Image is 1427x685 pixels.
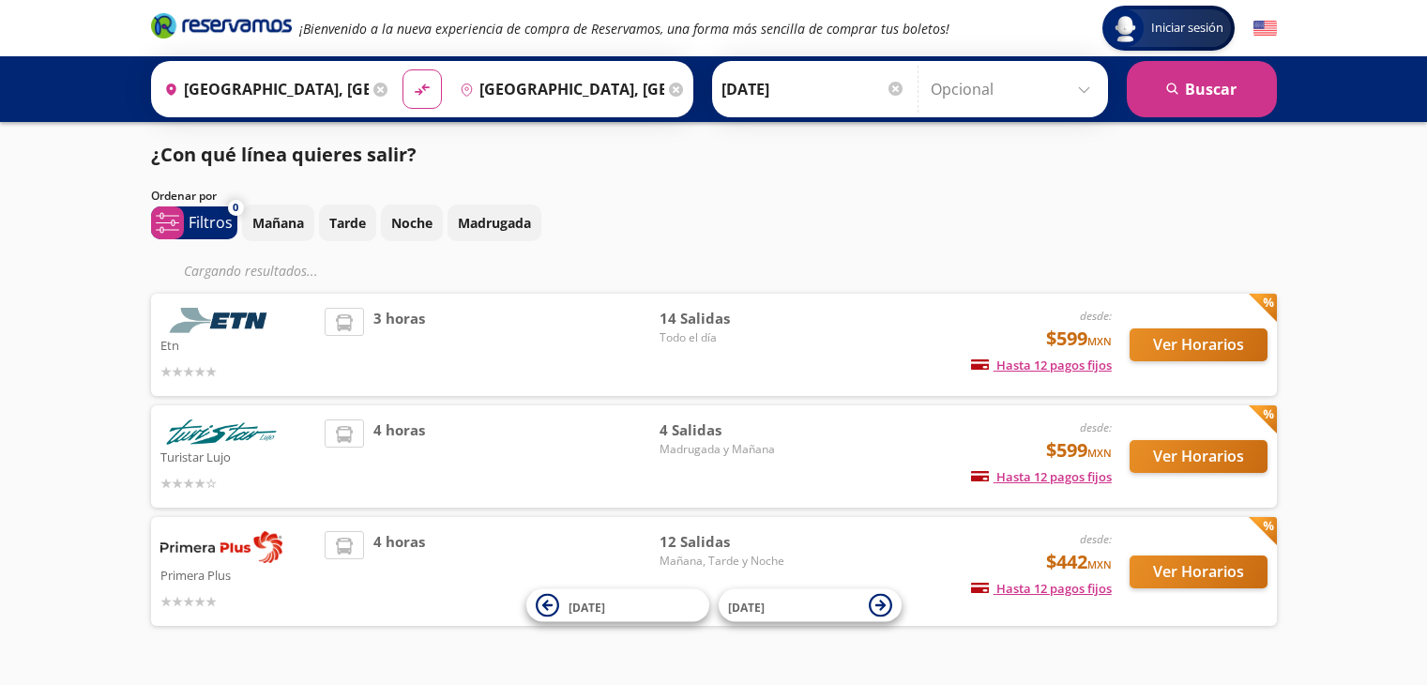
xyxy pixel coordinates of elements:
[1046,548,1112,576] span: $442
[660,308,791,329] span: 14 Salidas
[1087,557,1112,571] small: MXN
[373,308,425,382] span: 3 horas
[391,213,433,233] p: Noche
[452,66,664,113] input: Buscar Destino
[1046,325,1112,353] span: $599
[931,66,1099,113] input: Opcional
[448,205,541,241] button: Madrugada
[971,357,1112,373] span: Hasta 12 pagos fijos
[160,419,282,445] img: Turistar Lujo
[373,531,425,612] span: 4 horas
[1127,61,1277,117] button: Buscar
[1087,446,1112,460] small: MXN
[151,188,217,205] p: Ordenar por
[319,205,376,241] button: Tarde
[1080,308,1112,324] em: desde:
[373,419,425,494] span: 4 horas
[660,441,791,458] span: Madrugada y Mañana
[160,333,316,356] p: Etn
[971,468,1112,485] span: Hasta 12 pagos fijos
[252,213,304,233] p: Mañana
[160,563,316,586] p: Primera Plus
[189,211,233,234] p: Filtros
[728,599,765,615] span: [DATE]
[1080,531,1112,547] em: desde:
[660,329,791,346] span: Todo el día
[1080,419,1112,435] em: desde:
[233,200,238,216] span: 0
[971,580,1112,597] span: Hasta 12 pagos fijos
[458,213,531,233] p: Madrugada
[719,589,902,622] button: [DATE]
[526,589,709,622] button: [DATE]
[151,11,292,45] a: Brand Logo
[151,11,292,39] i: Brand Logo
[660,419,791,441] span: 4 Salidas
[569,599,605,615] span: [DATE]
[1144,19,1231,38] span: Iniciar sesión
[1130,556,1268,588] button: Ver Horarios
[1130,328,1268,361] button: Ver Horarios
[184,262,318,280] em: Cargando resultados ...
[721,66,905,113] input: Elegir Fecha
[1253,17,1277,40] button: English
[1130,440,1268,473] button: Ver Horarios
[160,531,282,563] img: Primera Plus
[329,213,366,233] p: Tarde
[242,205,314,241] button: Mañana
[151,206,237,239] button: 0Filtros
[160,445,316,467] p: Turistar Lujo
[1046,436,1112,464] span: $599
[660,553,791,570] span: Mañana, Tarde y Noche
[151,141,417,169] p: ¿Con qué línea quieres salir?
[1087,334,1112,348] small: MXN
[157,66,369,113] input: Buscar Origen
[381,205,443,241] button: Noche
[660,531,791,553] span: 12 Salidas
[160,308,282,333] img: Etn
[299,20,949,38] em: ¡Bienvenido a la nueva experiencia de compra de Reservamos, una forma más sencilla de comprar tus...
